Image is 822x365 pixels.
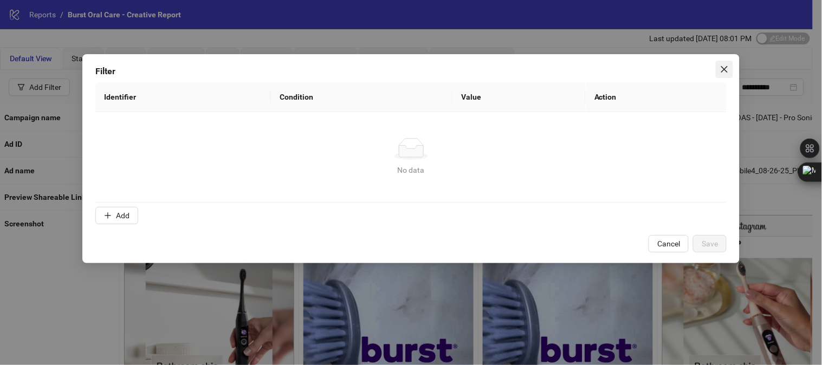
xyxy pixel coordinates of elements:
[116,211,130,220] span: Add
[720,65,729,74] span: close
[693,235,727,252] button: Save
[649,235,689,252] button: Cancel
[271,82,452,112] th: Condition
[95,207,138,224] button: Add
[657,239,680,248] span: Cancel
[452,82,586,112] th: Value
[586,82,727,112] th: Action
[108,164,714,176] div: No data
[95,82,271,112] th: Identifier
[95,65,727,78] div: Filter
[716,61,733,78] button: Close
[104,212,112,219] span: plus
